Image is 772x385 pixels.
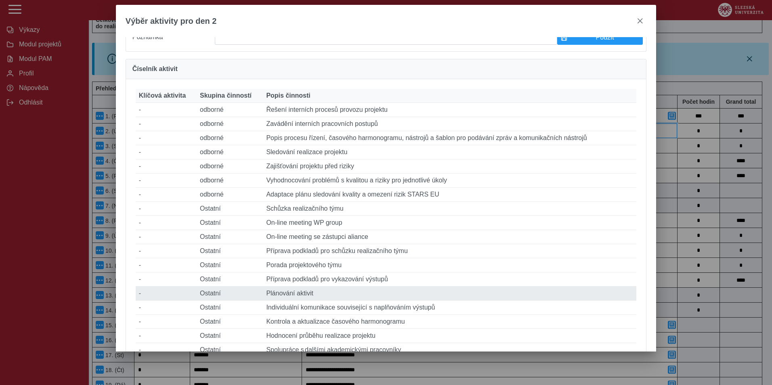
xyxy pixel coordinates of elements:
[139,92,186,99] span: Klíčová aktivita
[197,287,263,301] td: Ostatní
[197,301,263,315] td: Ostatní
[263,329,636,343] td: Hodnocení průběhu realizace projektu
[197,272,263,287] td: Ostatní
[263,287,636,301] td: Plánování aktivit
[197,159,263,174] td: odborné
[129,30,215,45] label: Poznámka
[136,244,197,258] td: -
[197,258,263,272] td: Ostatní
[197,145,263,159] td: odborné
[136,145,197,159] td: -
[197,315,263,329] td: Ostatní
[136,230,197,244] td: -
[136,159,197,174] td: -
[263,301,636,315] td: Individuální komunikace související s naplňováním výstupů
[263,131,636,145] td: Popis procesu řízení, časového harmonogramu, nástrojů a šablon pro podávání zpráv a komunikačních...
[197,202,263,216] td: Ostatní
[136,258,197,272] td: -
[136,188,197,202] td: -
[263,202,636,216] td: Schůzka realizačního týmu
[136,343,197,357] td: -
[136,216,197,230] td: -
[263,343,636,357] td: Spolupráce s dalšími akademickými pracovníky
[557,30,643,45] button: Použít
[136,329,197,343] td: -
[197,329,263,343] td: Ostatní
[263,230,636,244] td: On-line meeting se zástupci aliance
[136,287,197,301] td: -
[263,103,636,117] td: Řešení interních procesů provozu projektu
[200,92,252,99] span: Skupina činností
[136,202,197,216] td: -
[132,66,178,72] span: Číselník aktivit
[263,145,636,159] td: Sledování realizace projektu
[136,272,197,287] td: -
[136,174,197,188] td: -
[197,103,263,117] td: odborné
[266,92,310,99] span: Popis činnosti
[197,343,263,357] td: Ostatní
[634,15,646,27] button: close
[197,188,263,202] td: odborné
[197,244,263,258] td: Ostatní
[197,216,263,230] td: Ostatní
[263,117,636,131] td: Zavádění interních pracovních postupů
[263,188,636,202] td: Adaptace plánu sledování kvality a omezení rizik STARS EU
[136,117,197,131] td: -
[263,272,636,287] td: Příprava podkladů pro vykazování výstupů
[136,301,197,315] td: -
[197,117,263,131] td: odborné
[263,258,636,272] td: Porada projektového týmu
[197,174,263,188] td: odborné
[197,230,263,244] td: Ostatní
[263,315,636,329] td: Kontrola a aktualizace časového harmonogramu
[136,131,197,145] td: -
[263,174,636,188] td: Vyhodnocování problémů s kvalitou a riziky pro jednotlivé úkoly
[263,244,636,258] td: Příprava podkladů pro schůzku realizačního týmu
[126,17,217,26] span: Výběr aktivity pro den 2
[136,315,197,329] td: -
[197,131,263,145] td: odborné
[263,216,636,230] td: On-line meeting WP group
[136,103,197,117] td: -
[263,159,636,174] td: Zajišťování projektu před riziky
[571,34,639,41] span: Použít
